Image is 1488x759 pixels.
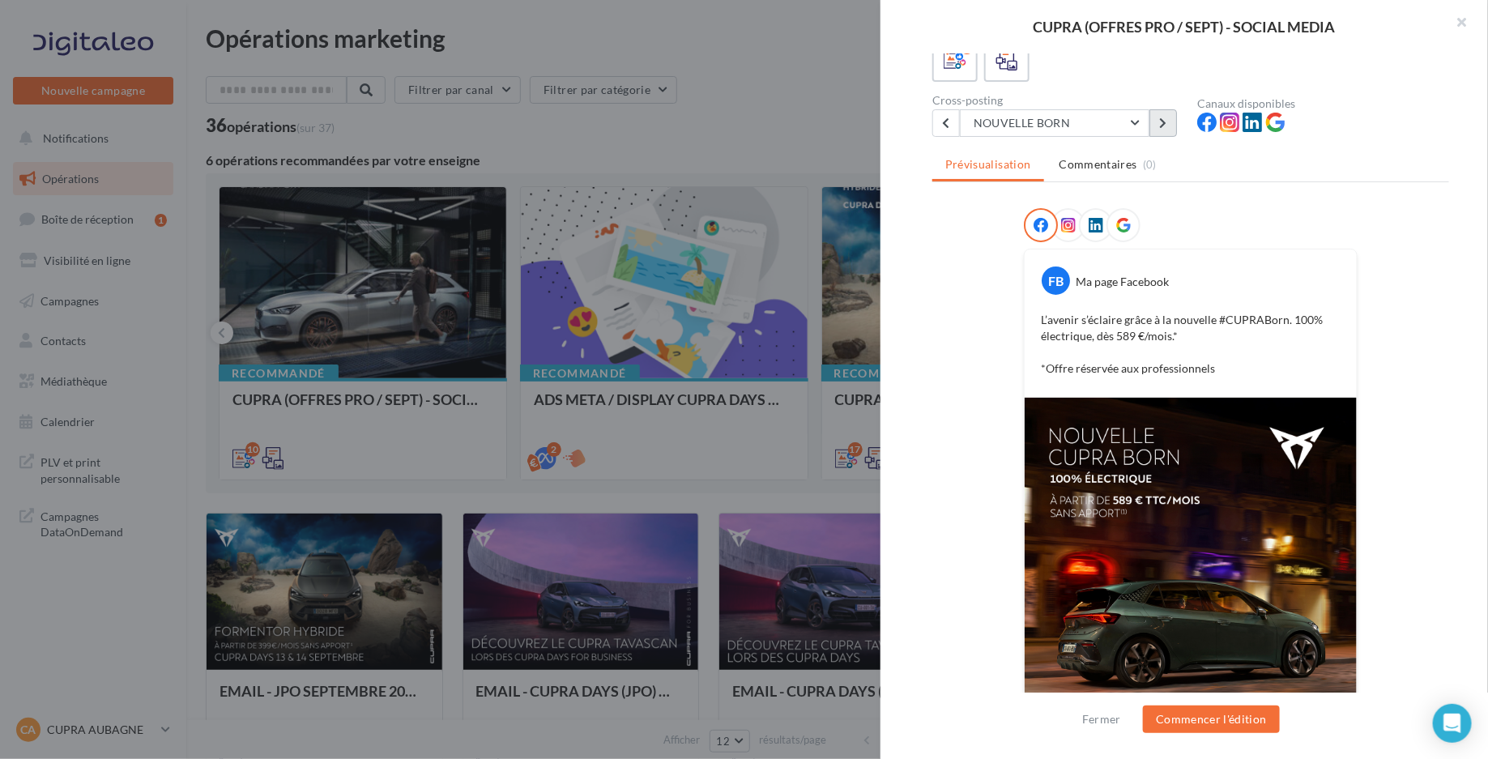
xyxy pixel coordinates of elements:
[960,109,1149,137] button: NOUVELLE BORN
[1143,706,1280,733] button: Commencer l'édition
[1143,158,1157,171] span: (0)
[1433,704,1472,743] div: Open Intercom Messenger
[1076,274,1169,290] div: Ma page Facebook
[1041,312,1341,377] p: L’avenir s’éclaire grâce à la nouvelle #CUPRABorn. 100% électrique, dès 589 €/mois.* *Offre réser...
[1076,710,1128,729] button: Fermer
[1060,156,1137,173] span: Commentaires
[1042,267,1070,295] div: FB
[906,19,1462,34] div: CUPRA (OFFRES PRO / SEPT) - SOCIAL MEDIA
[1197,98,1449,109] div: Canaux disponibles
[932,95,1184,106] div: Cross-posting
